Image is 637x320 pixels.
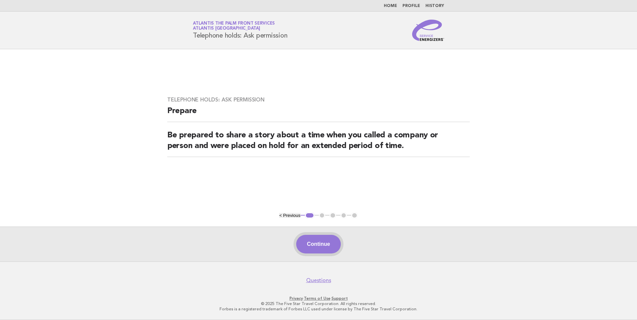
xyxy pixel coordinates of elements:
a: Atlantis The Palm Front ServicesAtlantis [GEOGRAPHIC_DATA] [193,21,275,31]
a: Profile [402,4,420,8]
p: · · [115,296,522,301]
a: Questions [306,277,331,284]
a: Home [384,4,397,8]
p: © 2025 The Five Star Travel Corporation. All rights reserved. [115,301,522,306]
a: Privacy [290,296,303,301]
h2: Be prepared to share a story about a time when you called a company or person and were placed on ... [167,130,470,157]
h3: Telephone holds: Ask permission [167,96,470,103]
a: Support [331,296,348,301]
span: Atlantis [GEOGRAPHIC_DATA] [193,27,260,31]
img: Service Energizers [412,20,444,41]
h1: Telephone holds: Ask permission [193,22,287,39]
button: < Previous [279,213,300,218]
button: Continue [296,235,340,253]
a: Terms of Use [304,296,330,301]
h2: Prepare [167,106,470,122]
button: 1 [305,212,315,219]
a: History [425,4,444,8]
p: Forbes is a registered trademark of Forbes LLC used under license by The Five Star Travel Corpora... [115,306,522,312]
